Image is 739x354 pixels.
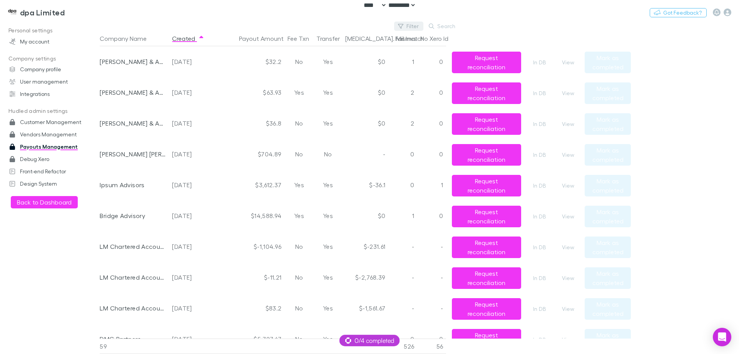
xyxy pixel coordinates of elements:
button: Request reconciliation [452,298,521,320]
div: Yes [313,200,342,231]
div: - [388,262,417,293]
button: Created [172,31,204,46]
button: View [556,181,580,190]
button: View [556,304,580,314]
div: 0 [417,77,446,108]
div: $-11.21 [215,262,284,293]
button: Mark as completed [585,237,631,258]
div: 1 [388,46,417,77]
div: 0 [417,108,446,139]
button: Company Name [100,31,156,46]
div: Yes [313,169,342,200]
button: Request reconciliation [452,175,521,196]
div: Yes [284,77,313,108]
div: Bridge Advisory [100,200,166,231]
a: Front-end Refactor [2,165,104,178]
div: 526 [388,339,417,354]
div: - [342,139,388,169]
div: - [417,293,446,324]
div: [DATE] [172,293,212,324]
div: - [417,262,446,293]
a: In DB [527,89,552,98]
div: Open Intercom Messenger [713,328,731,346]
button: Request reconciliation [452,144,521,166]
a: In DB [527,150,552,159]
p: Hudled admin settings [2,106,104,116]
div: [DATE] [172,262,212,293]
p: Personal settings [2,26,104,35]
button: Fee Txn [288,31,318,46]
a: Payouts Management [2,141,104,153]
button: Got Feedback? [650,8,707,17]
div: 0 [417,46,446,77]
div: No [313,139,342,169]
a: In DB [527,58,552,67]
div: Yes [313,46,342,77]
div: - [388,293,417,324]
button: Mark as completed [585,113,631,135]
div: No [284,231,313,262]
div: 2 [388,77,417,108]
button: View [556,273,580,283]
div: Yes [313,108,342,139]
div: LM Chartered Accountants & Business Advisors [100,262,166,293]
button: Request reconciliation [452,329,521,351]
button: View [556,119,580,129]
div: [DATE] [172,231,212,262]
button: Search [425,22,460,31]
div: 2 [388,108,417,139]
button: Mark as completed [585,144,631,166]
div: [DATE] [172,200,212,231]
div: $0 [342,108,388,139]
a: Design System [2,178,104,190]
a: In DB [527,212,552,221]
a: In DB [527,273,552,283]
a: Customer Management [2,116,104,128]
button: Request reconciliation [452,52,521,73]
div: $0 [342,77,388,108]
button: Back to Dashboard [11,196,78,208]
button: Mark as completed [585,52,631,73]
button: Filter [394,22,423,31]
a: In DB [527,243,552,252]
div: Yes [313,231,342,262]
div: [PERSON_NAME] [PERSON_NAME] [PERSON_NAME] Partners [100,139,166,169]
div: $3,612.37 [215,169,284,200]
div: 1 [388,200,417,231]
div: $0 [342,200,388,231]
button: Mark as completed [585,267,631,289]
div: [DATE] [172,77,212,108]
button: Request reconciliation [452,113,521,135]
div: No [284,46,313,77]
div: $32.2 [215,46,284,77]
a: Integrations [2,88,104,100]
a: In DB [527,335,552,344]
div: LM Chartered Accountants & Business Advisors [100,231,166,262]
div: $83.2 [215,293,284,324]
div: 0 [417,200,446,231]
button: Fail Invs [395,31,426,46]
div: 0 [388,169,417,200]
div: $-36.1 [342,169,388,200]
button: View [556,150,580,159]
button: Request reconciliation [452,267,521,289]
div: [PERSON_NAME] & Associates Chartered Accountants [100,77,166,108]
div: [DATE] [172,169,212,200]
button: Mark as completed [585,175,631,196]
div: $-2,768.39 [342,262,388,293]
div: No [284,262,313,293]
div: [DATE] [172,108,212,139]
div: Yes [284,169,313,200]
div: - [388,231,417,262]
img: dpa Limited's Logo [8,8,17,17]
div: $63.93 [215,77,284,108]
button: Request reconciliation [452,82,521,104]
button: Payout Amount [239,31,293,46]
div: No [284,139,313,169]
a: Company profile [2,63,104,75]
div: $0 [342,46,388,77]
div: [DATE] [172,139,212,169]
button: View [556,89,580,98]
div: Yes [313,293,342,324]
a: Vendors Management [2,128,104,141]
